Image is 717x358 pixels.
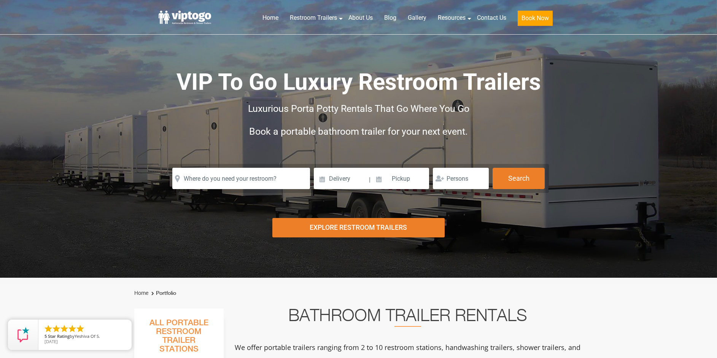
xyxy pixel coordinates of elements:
span: 5 [45,333,47,339]
li:  [76,324,85,333]
button: Book Now [518,11,553,26]
input: Pickup [372,168,429,189]
span: Luxurious Porta Potty Rentals That Go Where You Go [248,103,469,114]
input: Where do you need your restroom? [172,168,310,189]
li:  [60,324,69,333]
li:  [52,324,61,333]
a: Home [134,290,148,296]
a: Blog [378,10,402,26]
a: About Us [343,10,378,26]
a: Home [257,10,284,26]
a: Book Now [512,10,558,30]
span: by [45,334,126,339]
li:  [68,324,77,333]
span: Star Rating [48,333,70,339]
span: Book a portable bathroom trailer for your next event. [249,126,468,137]
a: Restroom Trailers [284,10,343,26]
span: [DATE] [45,339,58,344]
a: Resources [432,10,471,26]
span: Yeshiva Of S. [75,333,100,339]
li: Portfolio [149,289,176,298]
button: Live Chat [687,328,717,358]
img: Review Rating [16,327,31,342]
li:  [44,324,53,333]
button: Search [493,168,545,189]
span: | [369,168,370,192]
div: Explore Restroom Trailers [272,218,444,237]
input: Delivery [314,168,368,189]
h2: Bathroom Trailer Rentals [234,309,582,327]
a: Contact Us [471,10,512,26]
span: VIP To Go Luxury Restroom Trailers [176,68,541,95]
a: Gallery [402,10,432,26]
input: Persons [433,168,489,189]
